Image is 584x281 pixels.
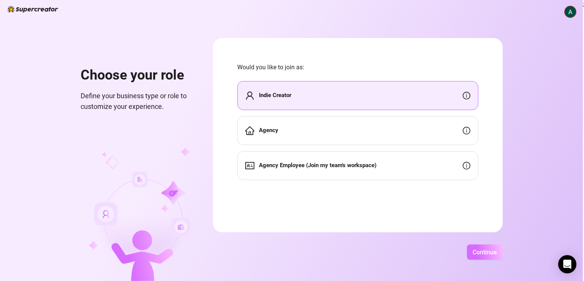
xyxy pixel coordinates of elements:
[463,162,470,169] span: info-circle
[259,92,291,99] strong: Indie Creator
[245,161,254,170] span: idcard
[565,6,576,18] img: ACg8ocI9sLg1FsaB4zD2BXbwV3fPk-rPTHoK8_qfBIp83oN5yhJINQ=s96-c
[8,6,58,13] img: logo
[558,255,576,273] div: Open Intercom Messenger
[259,127,278,134] strong: Agency
[237,62,478,72] span: Would you like to join as:
[245,91,254,100] span: user
[245,126,254,135] span: home
[467,244,503,260] button: Continue
[81,67,195,84] h1: Choose your role
[463,92,470,99] span: info-circle
[473,249,497,256] span: Continue
[463,127,470,134] span: info-circle
[81,91,195,112] span: Define your business type or role to customize your experience.
[259,162,376,169] strong: Agency Employee (Join my team's workspace)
